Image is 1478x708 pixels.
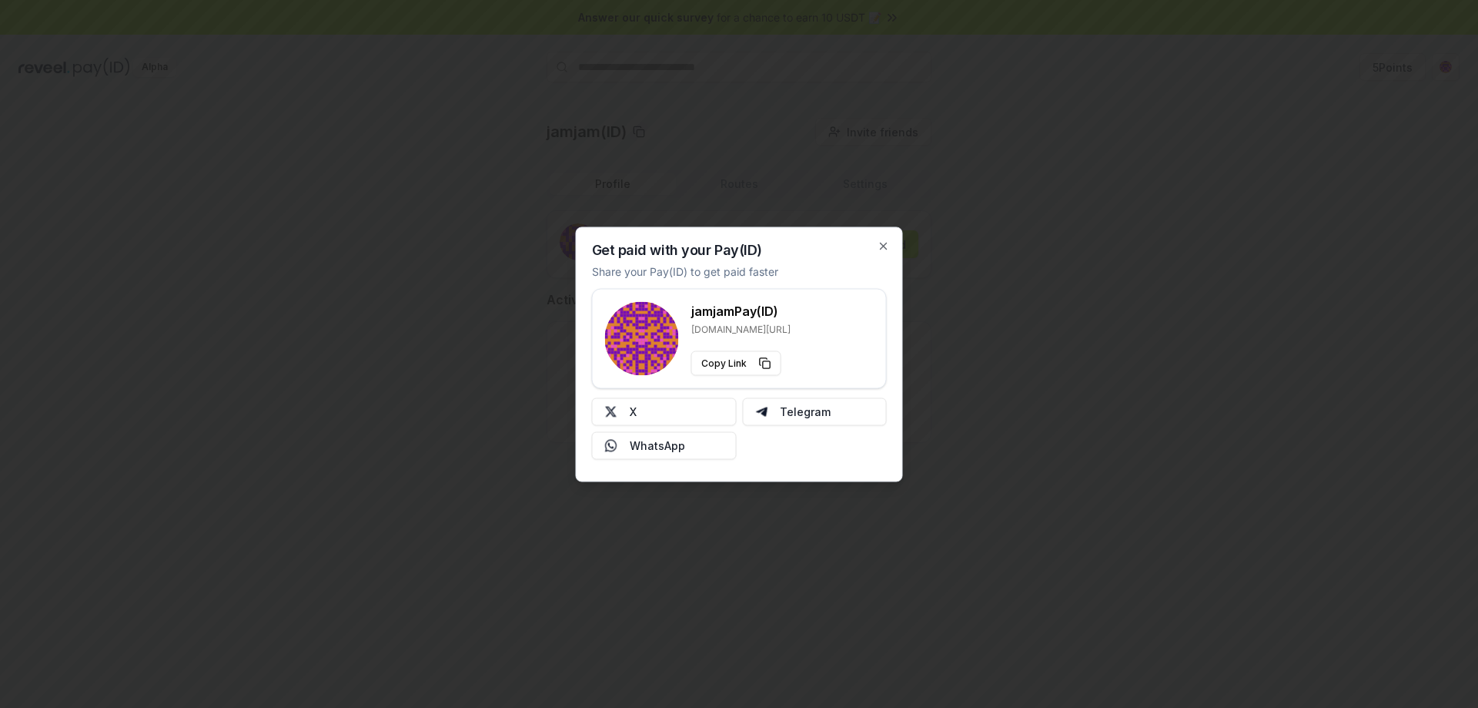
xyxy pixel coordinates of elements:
[592,431,737,459] button: WhatsApp
[691,323,791,335] p: [DOMAIN_NAME][URL]
[592,243,762,257] h2: Get paid with your Pay(ID)
[755,405,767,418] img: Telegram
[605,439,617,451] img: Whatsapp
[592,263,778,279] p: Share your Pay(ID) to get paid faster
[592,398,737,425] button: X
[691,351,781,375] button: Copy Link
[742,398,887,425] button: Telegram
[691,301,791,320] h3: jamjam Pay(ID)
[605,405,617,418] img: X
